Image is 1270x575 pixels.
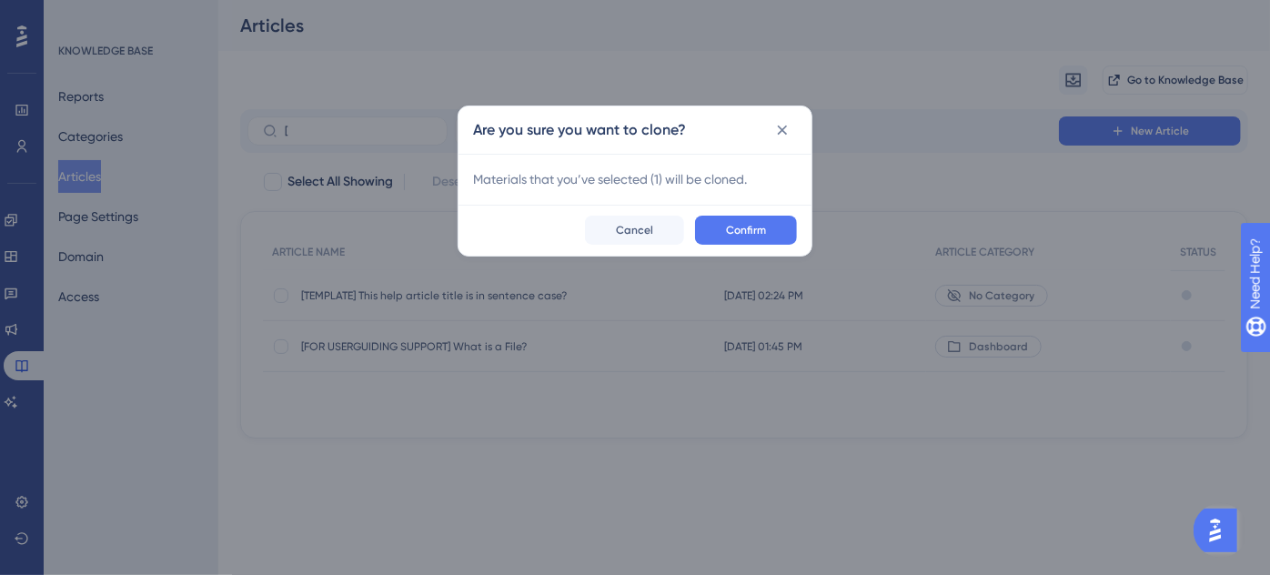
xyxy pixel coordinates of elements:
h2: Are you sure you want to clone? [473,119,686,141]
span: Need Help? [43,5,114,26]
span: Materials that you’ve selected ( 1 ) will be cloned. [473,168,797,190]
iframe: UserGuiding AI Assistant Launcher [1194,503,1248,558]
span: Confirm [726,223,766,237]
span: Cancel [616,223,653,237]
